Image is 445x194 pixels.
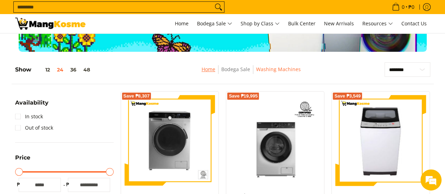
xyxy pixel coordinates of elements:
span: Save ₱8,307 [123,94,150,98]
span: Price [15,155,30,161]
span: ₱ [64,181,71,188]
button: 12 [31,67,53,73]
a: Out of stock [15,122,53,133]
img: Condura 10 KG Front Load Combo Inverter Washing Machine (Premium) [125,95,215,186]
h5: Show [15,66,94,73]
span: Bulk Center [288,20,316,27]
summary: Open [15,155,30,166]
button: 24 [53,67,67,73]
span: 0 [401,5,406,10]
span: Availability [15,100,49,106]
span: Contact Us [401,20,427,27]
span: Save ₱3,549 [334,94,361,98]
img: Toshiba 10.5 KG Front Load Inverter Washing Machine (Class A) [230,95,320,186]
a: Resources [359,14,396,33]
span: Shop by Class [241,19,280,28]
textarea: Type your message and hit 'Enter' [4,124,134,148]
div: Chat with us now [37,39,118,49]
span: ₱ [15,181,22,188]
button: 48 [80,67,94,73]
a: Washing Machines [256,66,301,73]
a: Contact Us [398,14,430,33]
img: condura-7.5kg-topload-non-inverter-washing-machine-class-c-full-view-mang-kosme [338,95,424,186]
a: Home [171,14,192,33]
a: In stock [15,111,43,122]
span: New Arrivals [324,20,354,27]
nav: Breadcrumbs [152,65,350,81]
nav: Main Menu [93,14,430,33]
span: Resources [362,19,393,28]
span: Home [175,20,189,27]
a: Home [202,66,215,73]
span: We're online! [41,54,97,125]
span: • [390,3,417,11]
span: Save ₱19,995 [229,94,258,98]
span: ₱0 [407,5,415,10]
a: Bulk Center [285,14,319,33]
img: Washing Machines l Mang Kosme: Home Appliances Warehouse Sale Partner [15,18,85,30]
a: New Arrivals [320,14,357,33]
button: Search [213,2,224,12]
span: Bodega Sale [197,19,232,28]
summary: Open [15,100,49,111]
button: 36 [67,67,80,73]
a: Shop by Class [237,14,283,33]
a: Bodega Sale [221,66,250,73]
a: Bodega Sale [193,14,236,33]
div: Minimize live chat window [115,4,132,20]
